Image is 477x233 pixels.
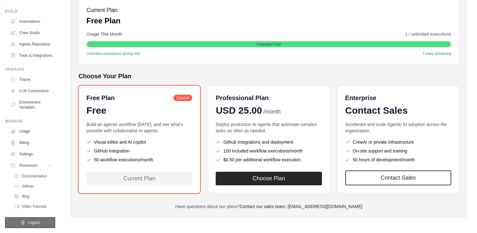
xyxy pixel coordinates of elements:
a: Contact our sales team: [EMAIL_ADDRESS][DOMAIN_NAME] [240,204,362,209]
a: Documentation [11,172,55,181]
a: Traces [8,75,55,85]
a: Environment Variables [8,97,55,112]
li: $0.50 per additional workflow execution [216,157,322,163]
div: Manage [5,119,55,124]
a: Tools & Integrations [8,51,55,61]
span: Documentation [22,174,47,179]
p: Have questions about our plans? [79,203,459,210]
h6: Enterprise [345,93,451,102]
button: Logout [5,217,55,228]
div: Current Plan [86,172,192,185]
span: 1 / unlimited executions [405,31,451,37]
li: GitHub integration [86,148,192,154]
button: Choose Plan [216,172,322,185]
p: Deploy production AI agents that automate complex tasks as often as needed. [216,121,322,134]
span: 7 days remaining [422,51,451,56]
a: Usage [8,126,55,136]
span: Blog [22,194,29,199]
button: Resources [8,160,55,170]
h5: Choose Your Plan [79,72,459,81]
p: Build an agentic workflow [DATE], and see what's possible with collaborative AI agents. [86,121,192,134]
span: Unlimited executions during trial [86,51,140,56]
span: Resources [19,163,37,168]
div: Contact Sales [345,105,451,116]
span: Current [173,95,192,101]
a: Contact Sales [345,170,451,185]
span: Video Tutorials [22,204,47,209]
a: Automations [8,16,55,27]
li: CrewAI or private infrastructure [345,139,451,145]
div: Free [86,105,192,116]
li: On-site support and training [345,148,451,154]
div: Operate [5,67,55,72]
span: Logout [28,220,40,225]
a: Crew Studio [8,28,55,38]
span: GitHub [22,184,33,189]
a: Blog [11,192,55,201]
li: 50 hours of development/month [345,157,451,163]
a: LLM Connections [8,86,55,96]
p: Free Plan [86,16,120,26]
a: Billing [8,138,55,148]
a: Settings [8,149,55,159]
div: Build [5,9,55,14]
span: /month [263,108,281,116]
a: Video Tutorials [11,202,55,211]
span: USD 25.00 [216,105,262,116]
h6: Free Plan [86,93,115,102]
li: Github Integrations and deployment [216,139,322,145]
a: GitHub [11,182,55,191]
li: 50 workflow executions/month [86,157,192,163]
span: Usage This Month [86,31,122,37]
h5: Current Plan [86,6,120,15]
li: Visual editor and AI copilot [86,139,192,145]
p: Accelerate and scale Agentic AI adoption across the organization. [345,121,451,134]
span: Unlimited Trial [257,42,281,47]
h6: Professional Plan [216,93,269,102]
li: 100 included workflow executions/month [216,148,322,154]
a: Agents Repository [8,39,55,49]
